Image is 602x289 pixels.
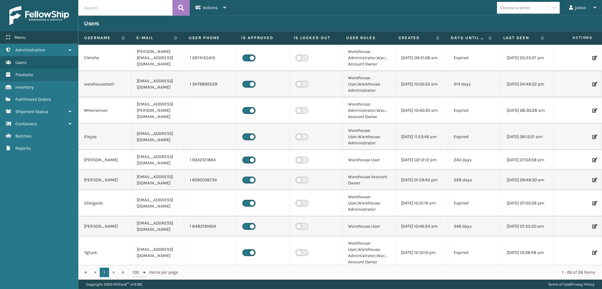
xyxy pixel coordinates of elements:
[131,97,184,124] td: [EMAIL_ADDRESS][PERSON_NAME][DOMAIN_NAME]
[184,45,237,71] td: 1 2674155410
[342,170,395,190] td: Warehouse Account Owner
[136,35,171,41] label: E-mail
[501,236,554,269] td: [DATE] 10:38:48 am
[132,269,142,276] span: 100
[395,170,448,190] td: [DATE] 01:59:42 pm
[342,45,395,71] td: Warehouse Administrator,Warehouse Account Owner
[399,35,433,41] label: Created
[78,97,131,124] td: MHeineman
[501,190,554,216] td: [DATE] 07:03:58 pm
[448,170,501,190] td: 228 days
[448,190,501,216] td: Expired
[15,72,33,77] span: Products
[448,124,501,150] td: Expired
[342,216,395,236] td: Warehouse User
[78,190,131,216] td: GDelgado
[184,216,237,236] td: 1 8482191604
[15,47,45,53] span: Administration
[592,108,596,113] i: Edit
[342,236,395,269] td: Warehouse User,Warehouse Administrator,Warehouse Account Owner
[78,45,131,71] td: CWeihe
[78,124,131,150] td: Eleyse
[184,71,237,97] td: 1 3479892529
[395,236,448,269] td: [DATE] 12:10:10 pm
[86,280,142,289] p: Copyright 2023 Milliard™ v 1.0.185
[131,124,184,150] td: [EMAIL_ADDRESS][DOMAIN_NAME]
[451,35,485,41] label: Days until password expires
[131,216,184,236] td: [EMAIL_ADDRESS][DOMAIN_NAME]
[78,216,131,236] td: [PERSON_NAME]
[571,282,594,286] a: Privacy Policy
[592,224,596,229] i: Edit
[395,71,448,97] td: [DATE] 10:05:55 am
[592,250,596,255] i: Edit
[342,150,395,170] td: Warehouse User
[15,121,37,126] span: Containers
[184,150,237,170] td: 1 9342311864
[78,150,131,170] td: [PERSON_NAME]
[503,35,538,41] label: Last Seen
[448,71,501,97] td: 214 days
[15,97,51,102] span: Fulfillment Orders
[500,4,530,11] div: Choose a seller
[187,269,595,276] div: 1 - 26 of 26 items
[84,20,99,27] h3: Users
[15,85,34,90] span: Inventory
[395,150,448,170] td: [DATE] 02:12:12 pm
[15,60,26,65] span: Users
[15,109,48,114] span: Shipment Status
[501,71,554,97] td: [DATE] 04:49:22 pm
[78,170,131,190] td: [PERSON_NAME]
[131,45,184,71] td: [PERSON_NAME][EMAIL_ADDRESS][DOMAIN_NAME]
[78,236,131,269] td: Ygluck
[131,150,184,170] td: [EMAIL_ADDRESS][DOMAIN_NAME]
[9,6,69,25] img: logo
[131,170,184,190] td: [EMAIL_ADDRESS][DOMAIN_NAME]
[342,71,395,97] td: Warehouse User,Warehouse Administrator
[501,170,554,190] td: [DATE] 09:49:30 am
[131,71,184,97] td: [EMAIL_ADDRESS][DOMAIN_NAME]
[131,190,184,216] td: [EMAIL_ADDRESS][DOMAIN_NAME]
[501,97,554,124] td: [DATE] 08:30:28 am
[131,236,184,269] td: [EMAIL_ADDRESS][DOMAIN_NAME]
[501,150,554,170] td: [DATE] 07:03:58 pm
[395,45,448,71] td: [DATE] 09:31:06 am
[189,35,230,41] label: User phone
[395,124,448,150] td: [DATE] 11:53:46 am
[84,35,119,41] label: Username
[294,35,335,41] label: Is Locked Out
[15,146,31,151] span: Reports
[448,45,501,71] td: Expired
[184,170,237,190] td: 1 6092036734
[592,178,596,182] i: Edit
[132,268,178,277] span: items per page
[592,201,596,205] i: Edit
[395,190,448,216] td: [DATE] 10:31:16 am
[78,71,131,97] td: warehousetest1
[592,56,596,60] i: Edit
[592,158,596,162] i: Edit
[448,150,501,170] td: 240 days
[395,97,448,124] td: [DATE] 10:40:35 am
[203,5,218,10] span: Actions
[448,97,501,124] td: Expired
[548,282,570,286] a: Terms of Use
[14,35,25,40] span: Menu
[15,133,31,139] span: Batches
[448,236,501,269] td: Expired
[592,135,596,139] i: Edit
[448,216,501,236] td: 346 days
[100,268,109,277] a: 1
[592,82,596,86] i: Edit
[346,35,387,41] label: User Roles
[241,35,282,41] label: Is Approved
[342,190,395,216] td: Warehouse User,Warehouse Administrator
[548,280,594,289] div: |
[342,124,395,150] td: Warehouse User,Warehouse Administrator
[395,216,448,236] td: [DATE] 10:46:54 am
[501,45,554,71] td: [DATE] 05:23:27 pm
[552,33,596,43] span: Actions
[342,97,395,124] td: Warehouse Administrator,Warehouse Account Owner
[501,124,554,150] td: [DATE] 06:12:21 am
[501,216,554,236] td: [DATE] 07:55:50 am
